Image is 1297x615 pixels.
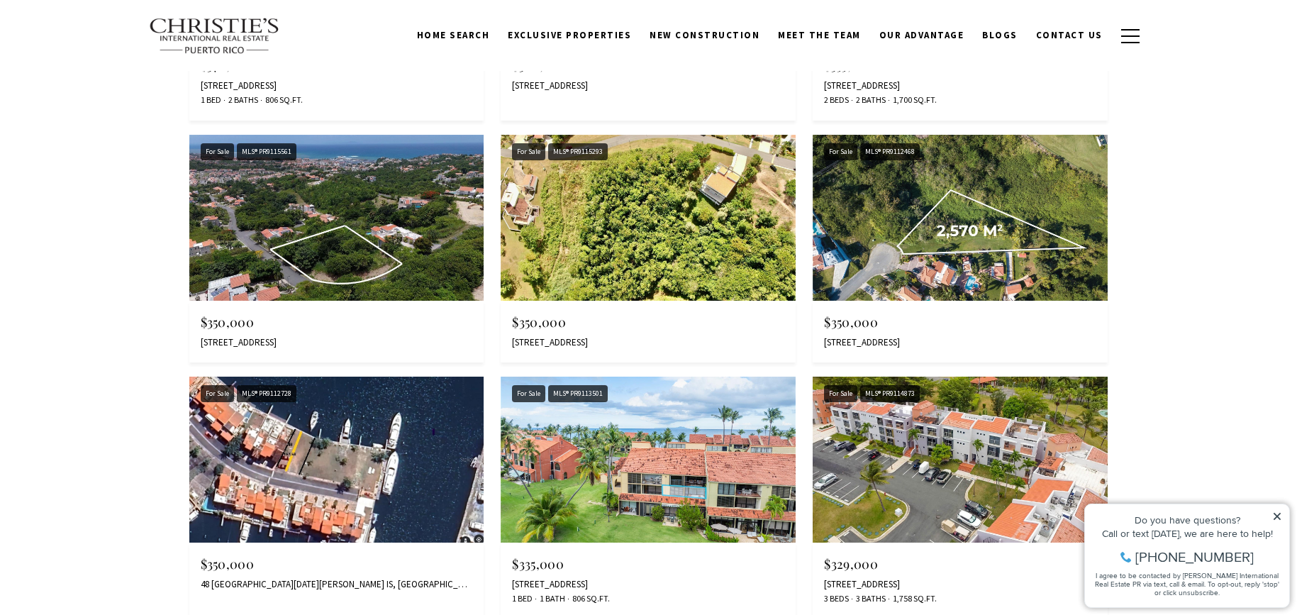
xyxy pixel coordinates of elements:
[18,87,202,114] span: I agree to be contacted by [PERSON_NAME] International Real Estate PR via text, call & email. To ...
[201,337,473,348] div: [STREET_ADDRESS]
[512,579,784,590] div: [STREET_ADDRESS]
[548,385,608,403] div: MLS® PR9113501
[512,385,545,403] div: For Sale
[860,385,920,403] div: MLS® PR9114873
[512,80,784,92] div: [STREET_ADDRESS]
[58,67,177,81] span: [PHONE_NUMBER]
[813,135,1108,362] a: For Sale MLS® PR9112468 $350,000 [STREET_ADDRESS]
[189,135,484,362] a: For Sale MLS® PR9115561 $350,000 [STREET_ADDRESS]
[499,22,640,49] a: Exclusive Properties
[769,22,870,49] a: Meet the Team
[824,94,849,106] span: 2 Beds
[15,45,205,55] div: Call or text [DATE], we are here to help!
[569,593,610,605] span: 806 Sq.Ft.
[973,22,1027,49] a: Blogs
[512,593,533,605] span: 1 Bed
[201,143,234,161] div: For Sale
[512,314,566,331] span: $350,000
[201,80,473,92] div: [STREET_ADDRESS]
[201,385,234,403] div: For Sale
[201,555,255,572] span: $350,000
[824,314,878,331] span: $350,000
[1006,14,1283,193] iframe: bss-luxurypresence
[512,143,545,161] div: For Sale
[824,593,849,605] span: 3 Beds
[149,18,281,55] img: Christie's International Real Estate text transparent background
[201,579,473,590] div: 48 [GEOGRAPHIC_DATA][DATE][PERSON_NAME] IS, [GEOGRAPHIC_DATA], PR 00791
[824,555,878,572] span: $329,000
[225,94,258,106] span: 2 Baths
[237,143,296,161] div: MLS® PR9115561
[201,314,255,331] span: $350,000
[201,94,221,106] span: 1 Bed
[15,32,205,42] div: Do you have questions?
[548,143,608,161] div: MLS® PR9115293
[889,593,937,605] span: 1,758 Sq.Ft.
[640,22,769,49] a: New Construction
[889,94,937,106] span: 1,700 Sq.Ft.
[860,143,920,161] div: MLS® PR9112468
[512,337,784,348] div: [STREET_ADDRESS]
[824,80,1096,92] div: [STREET_ADDRESS]
[824,579,1096,590] div: [STREET_ADDRESS]
[262,94,303,106] span: 806 Sq.Ft.
[852,94,886,106] span: 2 Baths
[536,593,565,605] span: 1 Bath
[824,143,857,161] div: For Sale
[852,593,886,605] span: 3 Baths
[824,385,857,403] div: For Sale
[408,22,499,49] a: Home Search
[879,29,964,41] span: Our Advantage
[982,29,1018,41] span: Blogs
[237,385,296,403] div: MLS® PR9112728
[650,29,759,41] span: New Construction
[501,135,796,362] a: For Sale MLS® PR9115293 $350,000 [STREET_ADDRESS]
[870,22,974,49] a: Our Advantage
[824,337,1096,348] div: [STREET_ADDRESS]
[508,29,631,41] span: Exclusive Properties
[512,555,564,572] span: $335,000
